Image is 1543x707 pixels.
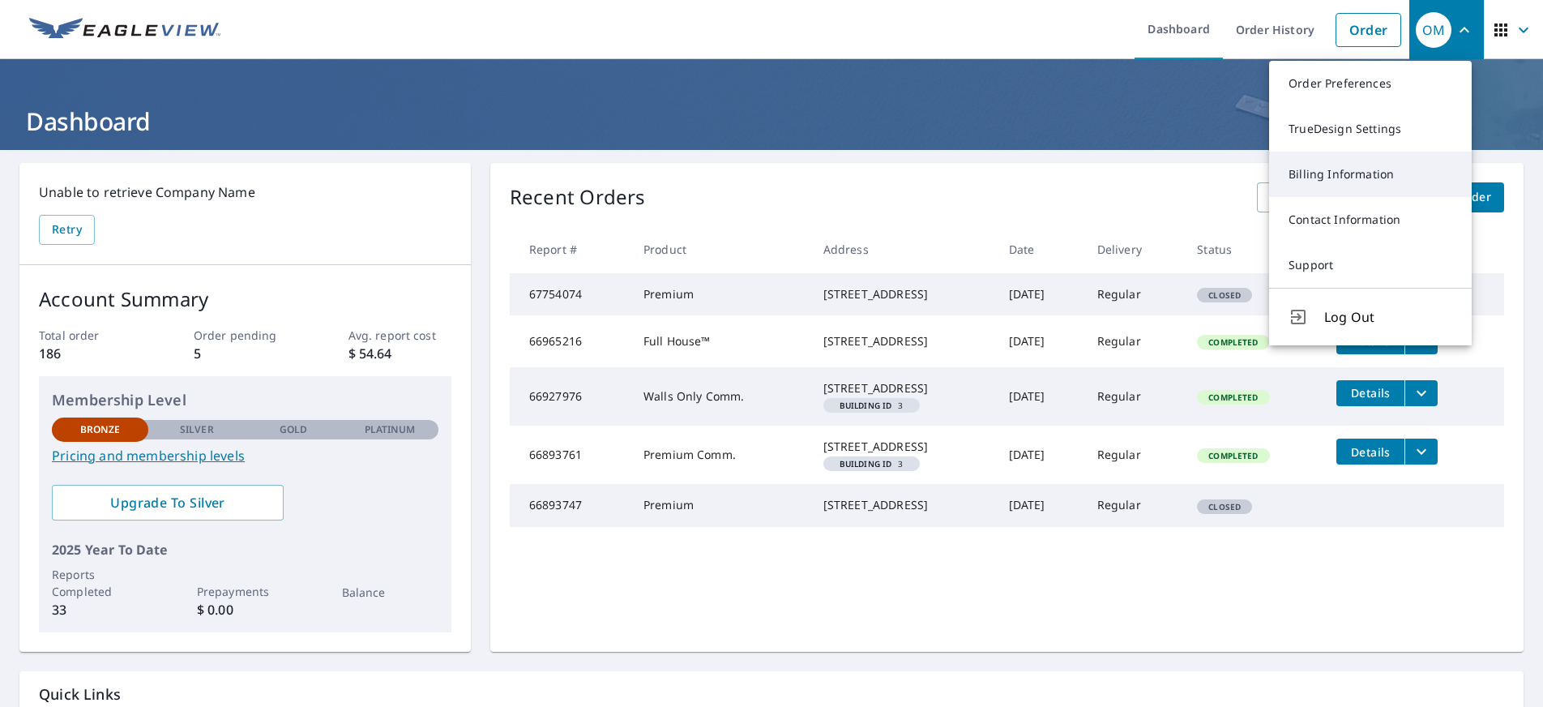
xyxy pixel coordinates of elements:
[1336,380,1404,406] button: detailsBtn-66927976
[1336,13,1401,47] a: Order
[630,273,810,315] td: Premium
[52,389,438,411] p: Membership Level
[630,225,810,273] th: Product
[510,315,630,367] td: 66965216
[1269,288,1472,345] button: Log Out
[280,422,307,437] p: Gold
[348,344,451,363] p: $ 54.64
[823,286,983,302] div: [STREET_ADDRESS]
[1084,273,1185,315] td: Regular
[823,439,983,455] div: [STREET_ADDRESS]
[1269,197,1472,242] a: Contact Information
[1184,225,1323,273] th: Status
[1084,426,1185,484] td: Regular
[830,401,913,409] span: 3
[510,367,630,426] td: 66927976
[1084,225,1185,273] th: Delivery
[630,315,810,367] td: Full House™
[996,225,1084,273] th: Date
[52,540,438,559] p: 2025 Year To Date
[1346,385,1395,401] span: Details
[1199,336,1267,348] span: Completed
[510,182,646,212] p: Recent Orders
[1269,61,1472,106] a: Order Preferences
[80,422,121,437] p: Bronze
[996,367,1084,426] td: [DATE]
[510,225,630,273] th: Report #
[365,422,416,437] p: Platinum
[19,105,1524,138] h1: Dashboard
[510,426,630,484] td: 66893761
[823,333,983,349] div: [STREET_ADDRESS]
[39,285,451,314] p: Account Summary
[996,484,1084,526] td: [DATE]
[1257,182,1372,212] a: View All Orders
[996,426,1084,484] td: [DATE]
[996,273,1084,315] td: [DATE]
[1269,152,1472,197] a: Billing Information
[1324,307,1452,327] span: Log Out
[52,566,148,600] p: Reports Completed
[1199,450,1267,461] span: Completed
[1084,315,1185,367] td: Regular
[1084,367,1185,426] td: Regular
[630,484,810,526] td: Premium
[510,484,630,526] td: 66893747
[1404,439,1438,465] button: filesDropdownBtn-66893761
[510,273,630,315] td: 67754074
[342,584,438,601] p: Balance
[194,344,297,363] p: 5
[1199,289,1250,301] span: Closed
[630,426,810,484] td: Premium Comm.
[39,684,1504,705] p: Quick Links
[1084,484,1185,526] td: Regular
[1199,501,1250,512] span: Closed
[197,583,293,600] p: Prepayments
[1336,439,1404,465] button: detailsBtn-66893761
[39,215,95,245] button: Retry
[830,460,913,468] span: 3
[1269,106,1472,152] a: TrueDesign Settings
[996,315,1084,367] td: [DATE]
[1346,444,1395,460] span: Details
[823,497,983,513] div: [STREET_ADDRESS]
[52,446,438,465] a: Pricing and membership levels
[52,600,148,619] p: 33
[840,460,892,468] em: Building ID
[1269,242,1472,288] a: Support
[29,18,220,42] img: EV Logo
[348,327,451,344] p: Avg. report cost
[52,485,284,521] a: Upgrade To Silver
[810,225,996,273] th: Address
[823,380,983,396] div: [STREET_ADDRESS]
[630,367,810,426] td: Walls Only Comm.
[1404,380,1438,406] button: filesDropdownBtn-66927976
[65,494,271,512] span: Upgrade To Silver
[39,182,451,202] p: Unable to retrieve Company Name
[1416,12,1451,48] div: OM
[39,344,142,363] p: 186
[840,401,892,409] em: Building ID
[197,600,293,619] p: $ 0.00
[180,422,214,437] p: Silver
[194,327,297,344] p: Order pending
[39,327,142,344] p: Total order
[52,220,82,240] span: Retry
[1199,392,1267,403] span: Completed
